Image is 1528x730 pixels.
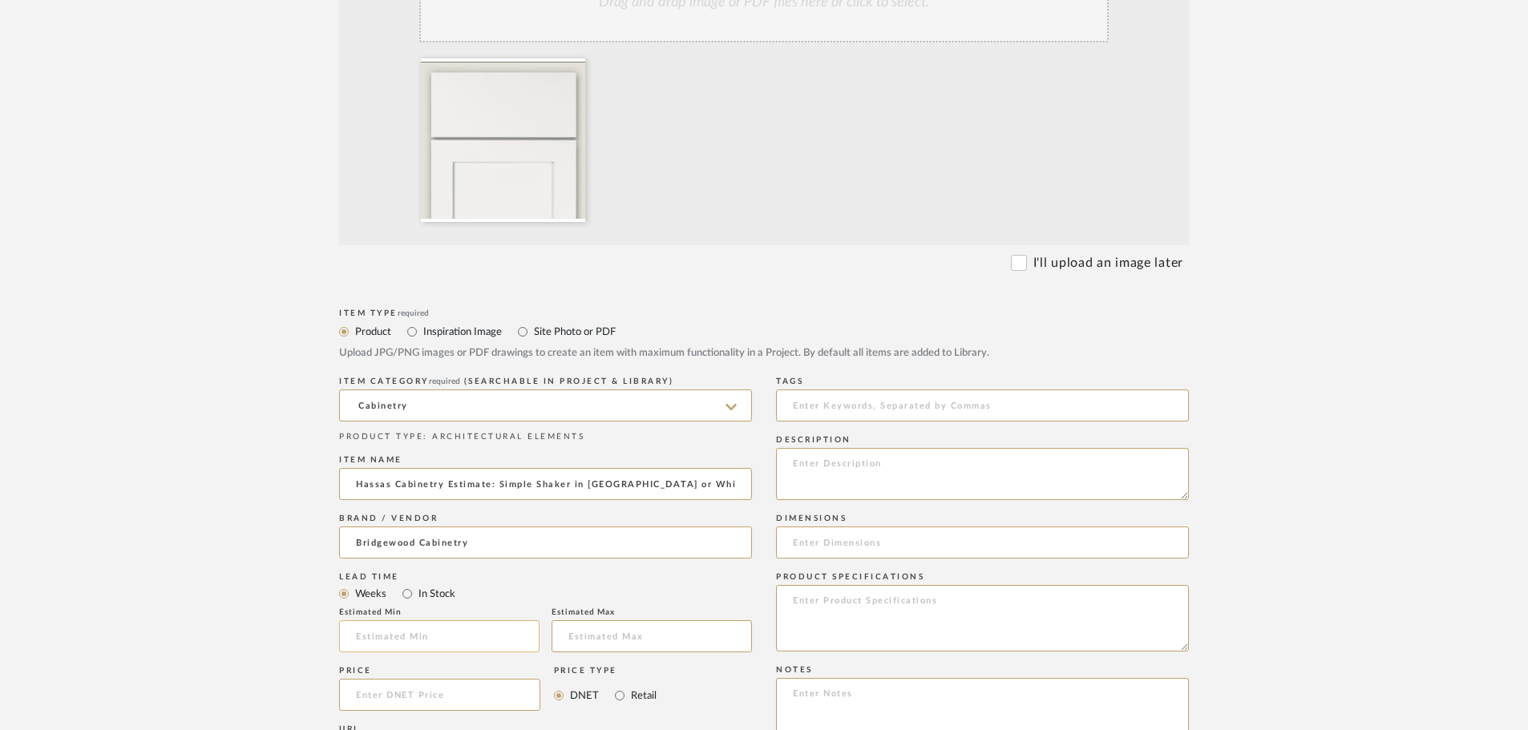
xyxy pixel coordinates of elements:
[339,345,1189,361] div: Upload JPG/PNG images or PDF drawings to create an item with maximum functionality in a Project. ...
[339,389,752,421] input: Type a category to search and select
[422,323,502,341] label: Inspiration Image
[339,455,752,465] div: Item name
[339,666,540,676] div: Price
[776,665,1189,675] div: Notes
[776,389,1189,421] input: Enter Keywords, Separated by Commas
[339,468,752,500] input: Enter Name
[776,377,1189,386] div: Tags
[339,377,752,386] div: ITEM CATEGORY
[554,679,657,711] mat-radio-group: Select price type
[354,585,386,603] label: Weeks
[423,433,584,441] span: : ARCHITECTURAL ELEMENTS
[776,572,1189,582] div: Product Specifications
[552,607,752,617] div: Estimated Max
[429,377,460,385] span: required
[339,321,1189,341] mat-radio-group: Select item type
[339,431,752,443] div: PRODUCT TYPE
[354,323,391,341] label: Product
[339,679,540,711] input: Enter DNET Price
[339,514,752,523] div: Brand / Vendor
[339,607,540,617] div: Estimated Min
[464,377,674,385] span: (Searchable in Project & Library)
[339,583,752,603] mat-radio-group: Select item type
[776,526,1189,559] input: Enter Dimensions
[532,323,616,341] label: Site Photo or PDF
[339,572,752,582] div: Lead Time
[776,435,1189,445] div: Description
[552,620,752,652] input: Estimated Max
[417,585,455,603] label: In Stock
[629,687,657,704] label: Retail
[1033,253,1183,272] label: I'll upload an image later
[339,526,752,559] input: Unknown
[776,514,1189,523] div: Dimensions
[339,620,540,652] input: Estimated Min
[554,666,657,676] div: Price Type
[568,687,599,704] label: DNET
[339,309,1189,318] div: Item Type
[398,309,429,317] span: required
